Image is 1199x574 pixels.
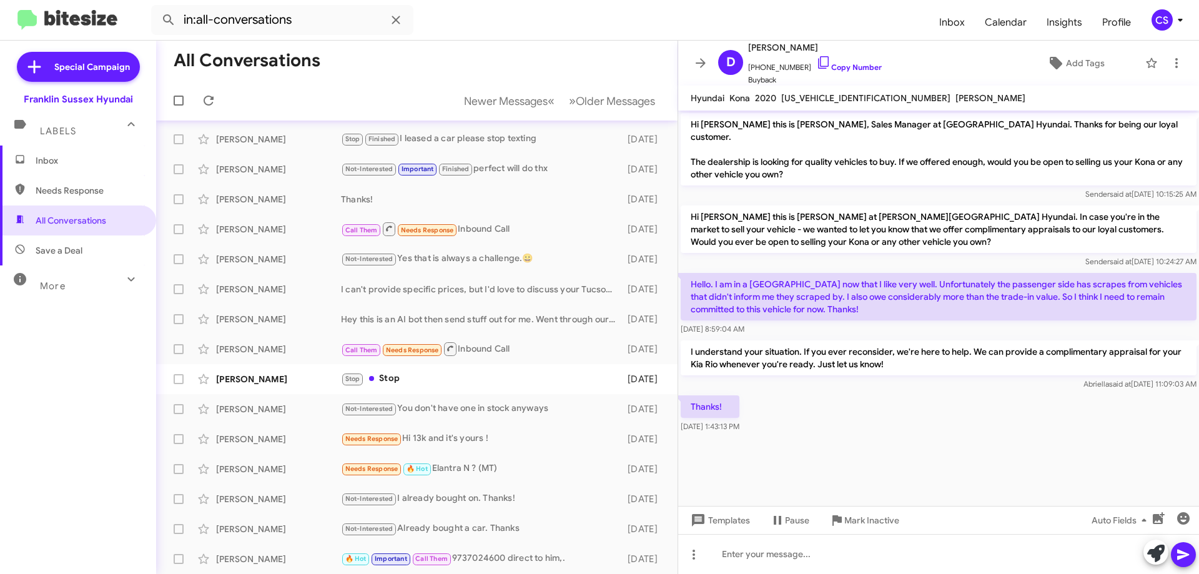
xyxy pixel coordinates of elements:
[216,553,341,565] div: [PERSON_NAME]
[174,51,320,71] h1: All Conversations
[678,509,760,532] button: Templates
[40,280,66,292] span: More
[819,509,909,532] button: Mark Inactive
[407,465,428,473] span: 🔥 Hot
[975,4,1037,41] a: Calendar
[691,92,724,104] span: Hyundai
[681,422,739,431] span: [DATE] 1:43:13 PM
[1066,52,1105,74] span: Add Tags
[456,88,562,114] button: Previous
[341,193,621,205] div: Thanks!
[748,55,882,74] span: [PHONE_NUMBER]
[621,133,668,146] div: [DATE]
[341,552,621,566] div: 9737024600 direct to him,.
[748,74,882,86] span: Buyback
[345,226,378,234] span: Call Them
[1110,189,1132,199] span: said at
[621,403,668,415] div: [DATE]
[341,522,621,536] div: Already bought a car. Thanks
[1085,189,1197,199] span: Sender [DATE] 10:15:25 AM
[548,93,555,109] span: «
[345,435,398,443] span: Needs Response
[621,163,668,176] div: [DATE]
[621,523,668,535] div: [DATE]
[341,372,621,386] div: Stop
[576,94,655,108] span: Older Messages
[216,223,341,235] div: [PERSON_NAME]
[341,492,621,506] div: I already bought on. Thanks!
[1092,4,1141,41] a: Profile
[341,221,621,237] div: Inbound Call
[688,509,750,532] span: Templates
[1085,257,1197,266] span: Sender [DATE] 10:24:27 AM
[216,163,341,176] div: [PERSON_NAME]
[755,92,776,104] span: 2020
[345,465,398,473] span: Needs Response
[345,135,360,143] span: Stop
[54,61,130,73] span: Special Campaign
[341,462,621,476] div: Elantra N ? (MT)
[621,493,668,505] div: [DATE]
[569,93,576,109] span: »
[681,340,1197,375] p: I understand your situation. If you ever reconsider, we're here to help. We can provide a complim...
[1109,379,1131,388] span: said at
[345,375,360,383] span: Stop
[341,313,621,325] div: Hey this is an AI bot then send stuff out for me. Went through our whole inventory we got nothing...
[345,346,378,354] span: Call Them
[1082,509,1162,532] button: Auto Fields
[729,92,750,104] span: Kona
[216,253,341,265] div: [PERSON_NAME]
[955,92,1025,104] span: [PERSON_NAME]
[621,253,668,265] div: [DATE]
[929,4,975,41] a: Inbox
[36,184,142,197] span: Needs Response
[1141,9,1185,31] button: CS
[216,493,341,505] div: [PERSON_NAME]
[621,193,668,205] div: [DATE]
[216,133,341,146] div: [PERSON_NAME]
[216,373,341,385] div: [PERSON_NAME]
[781,92,950,104] span: [US_VEHICLE_IDENTIFICATION_NUMBER]
[341,252,621,266] div: Yes that is always a challenge.😀
[402,165,434,173] span: Important
[681,113,1197,186] p: Hi [PERSON_NAME] this is [PERSON_NAME], Sales Manager at [GEOGRAPHIC_DATA] Hyundai. Thanks for be...
[748,40,882,55] span: [PERSON_NAME]
[1092,509,1152,532] span: Auto Fields
[442,165,470,173] span: Finished
[726,52,736,72] span: D
[345,405,393,413] span: Not-Interested
[216,283,341,295] div: [PERSON_NAME]
[216,193,341,205] div: [PERSON_NAME]
[681,273,1197,320] p: Hello. I am in a [GEOGRAPHIC_DATA] now that I like very well. Unfortunately the passenger side ha...
[681,324,744,334] span: [DATE] 8:59:04 AM
[345,165,393,173] span: Not-Interested
[621,463,668,475] div: [DATE]
[386,346,439,354] span: Needs Response
[457,88,663,114] nav: Page navigation example
[36,214,106,227] span: All Conversations
[464,94,548,108] span: Newer Messages
[345,255,393,263] span: Not-Interested
[345,525,393,533] span: Not-Interested
[216,343,341,355] div: [PERSON_NAME]
[621,373,668,385] div: [DATE]
[36,244,82,257] span: Save a Deal
[17,52,140,82] a: Special Campaign
[621,553,668,565] div: [DATE]
[785,509,809,532] span: Pause
[151,5,413,35] input: Search
[621,223,668,235] div: [DATE]
[1110,257,1132,266] span: said at
[341,132,621,146] div: I leased a car please stop texting
[681,205,1197,253] p: Hi [PERSON_NAME] this is [PERSON_NAME] at [PERSON_NAME][GEOGRAPHIC_DATA] Hyundai. In case you're ...
[415,555,448,563] span: Call Them
[401,226,454,234] span: Needs Response
[621,313,668,325] div: [DATE]
[1037,4,1092,41] a: Insights
[216,313,341,325] div: [PERSON_NAME]
[341,402,621,416] div: You don't have one in stock anyways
